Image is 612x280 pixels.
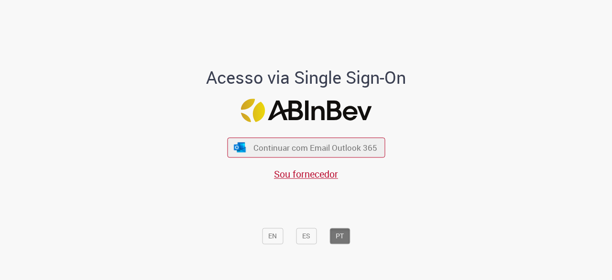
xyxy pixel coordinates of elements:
[233,142,247,152] img: ícone Azure/Microsoft 360
[227,138,385,157] button: ícone Azure/Microsoft 360 Continuar com Email Outlook 365
[274,168,338,180] a: Sou fornecedor
[262,228,283,245] button: EN
[174,68,439,88] h1: Acesso via Single Sign-On
[253,142,377,153] span: Continuar com Email Outlook 365
[296,228,317,245] button: ES
[329,228,350,245] button: PT
[240,99,372,122] img: Logo ABInBev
